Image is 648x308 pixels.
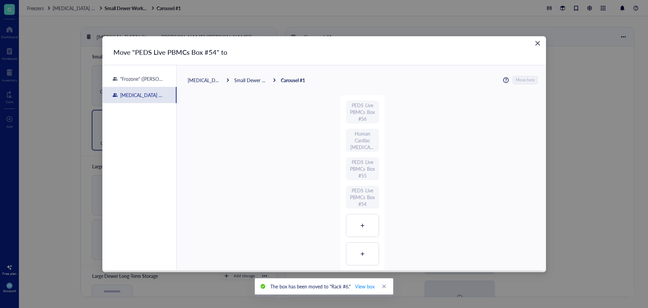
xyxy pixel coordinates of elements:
div: The box has been moved to "Rack #6." [270,281,375,292]
div: PEDS Live PBMCs Box #54 [350,187,375,207]
div: Small Dewer Working Storage [234,77,268,83]
div: [MEDICAL_DATA] Storage ([PERSON_NAME]/[PERSON_NAME]) [117,92,165,98]
div: Move "PEDS Live PBMCs Box #54" to [113,47,227,57]
button: View box [355,281,375,292]
button: Move here [513,76,538,84]
div: Carousel #1 [281,77,305,83]
div: [MEDICAL_DATA] Storage ([PERSON_NAME]/[PERSON_NAME]) [188,77,221,83]
span: close [382,284,386,289]
button: Close [532,42,543,53]
div: "Frozone" ([PERSON_NAME]/[PERSON_NAME]) [117,76,166,82]
a: Close [380,283,388,290]
div: PEDS Live PBMCs Box #55 [350,159,375,179]
span: View box [355,283,375,290]
span: Close [532,43,543,51]
div: Human Cardiac [MEDICAL_DATA] in FM [350,130,375,150]
div: PEDS Live PBMCs Box #56 [350,102,375,122]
